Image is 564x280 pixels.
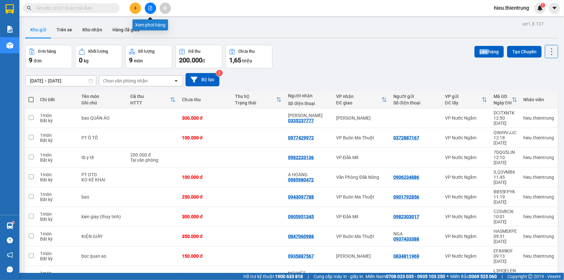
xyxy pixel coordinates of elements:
div: 250.000 đ [182,194,229,199]
div: TÂM NGUYEN [288,113,329,118]
div: C2SV8CI6 [494,209,517,214]
span: copyright [528,274,533,279]
sup: 1 [12,221,14,223]
div: Tên món [81,94,124,99]
div: bao QUẦN ÁO [81,115,124,121]
div: 300.000 đ [182,214,229,219]
div: ĐC lấy [445,100,482,105]
div: 1 món [40,152,75,157]
div: Đơn hàng [38,49,56,54]
div: Chọn văn phòng nhận [103,78,148,84]
th: Toggle SortBy [442,91,490,108]
div: Nhân viên [524,97,554,102]
div: hieu.thientrung [524,234,554,239]
sup: 1 [541,3,545,7]
div: KIỆN GIẤY [81,234,124,239]
span: caret-down [552,5,558,11]
div: Bất kỳ [40,256,75,261]
div: VP Nước Ngầm [445,175,487,180]
strong: 1900 633 818 [275,274,303,279]
span: search [27,6,31,10]
button: aim [160,3,171,14]
button: Chưa thu1,65 triệu [226,45,272,68]
span: aim [163,6,167,10]
div: BB55FPYK [494,189,517,194]
div: 0982303017 [393,214,419,219]
div: 0905951345 [288,214,314,219]
div: KO KÊ KHAI [81,177,124,182]
div: 0335237777 [288,118,314,123]
div: Chưa thu [182,97,229,102]
div: 12:50 [DATE] [494,115,517,126]
div: 1 món [40,251,75,256]
span: 9 [29,56,32,64]
div: 150.000 đ [182,253,229,259]
div: PT Ô TÔ [81,135,124,140]
div: Người nhận [288,93,329,98]
div: 100.000 đ [182,135,229,140]
div: Đã thu [188,49,200,54]
b: [DOMAIN_NAME] [86,5,156,16]
div: Văn Phòng Đăk Nông [336,175,387,180]
span: hieu.thientrung [489,4,534,12]
button: Trên xe [51,22,77,38]
svg: open [174,78,179,83]
button: caret-down [549,3,560,14]
div: VP Nước Ngầm [445,194,487,199]
div: 1 món [40,271,75,276]
div: 11:19 [DATE] [494,194,517,205]
div: 0985980472 [288,177,314,182]
div: EF849KIF [494,248,517,253]
strong: 0708 023 035 - 0935 103 250 [386,274,445,279]
button: Kho gửi [25,22,51,38]
span: món [134,58,143,63]
button: Bộ lọc [186,73,219,86]
div: [PERSON_NAME] [336,253,387,259]
div: Bất kỳ [40,177,75,182]
strong: 0369 525 060 [469,274,497,279]
div: Số điện thoại [393,100,439,105]
div: ver 1.8.137 [522,20,544,27]
span: Miền Nam [366,273,445,280]
div: tb y tế [81,155,124,160]
div: 0847060988 [288,234,314,239]
div: PT OTO [81,172,124,177]
div: VP gửi [445,94,482,99]
h2: VP Nhận: [PERSON_NAME] [34,46,156,87]
div: Bất kỳ [40,197,75,202]
span: Miền Bắc [450,273,497,280]
div: Số điện thoại [288,101,329,106]
span: 1 [542,3,544,7]
b: Nhà xe Thiên Trung [26,5,58,44]
span: notification [7,252,13,258]
div: hieu.thientrung [524,115,554,121]
div: NGUYỆT [288,271,329,276]
img: logo-vxr [5,4,14,14]
img: warehouse-icon [6,42,13,49]
button: Đơn hàng9đơn [25,45,72,68]
div: 09:13 [DATE] [494,253,517,264]
div: VP nhận [336,94,382,99]
span: 1,65 [229,56,241,64]
span: đơn [34,58,42,63]
button: plus [130,3,141,14]
div: L3HQELEN [494,268,517,273]
div: [PERSON_NAME] [336,115,387,121]
div: A HOÀNG [288,172,329,177]
button: Tạo Chuyến [507,46,542,58]
span: file-add [148,6,153,10]
div: VP Nước Ngầm [445,135,487,140]
div: 0937433388 [393,236,419,242]
th: Toggle SortBy [490,91,520,108]
div: Trạng thái [235,100,276,105]
div: 0834811969 [393,253,419,259]
div: 0982233136 [288,155,314,160]
button: Lên hàng [474,46,504,58]
button: file-add [145,3,156,14]
span: message [7,266,13,273]
div: Tại văn phòng [130,157,176,163]
input: Tìm tên, số ĐT hoặc mã đơn [36,5,112,12]
span: triệu [242,58,252,63]
span: 200.000 [179,56,202,64]
button: Đã thu200.000đ [176,45,222,68]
